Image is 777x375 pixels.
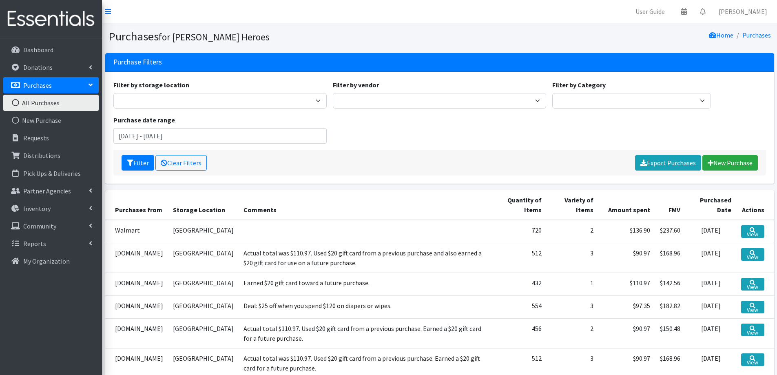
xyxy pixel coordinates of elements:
[552,80,606,90] label: Filter by Category
[105,243,168,273] td: [DOMAIN_NAME]
[23,134,49,142] p: Requests
[655,190,685,220] th: FMV
[742,31,771,39] a: Purchases
[655,295,685,318] td: $182.82
[3,42,99,58] a: Dashboard
[3,5,99,33] img: HumanEssentials
[736,190,774,220] th: Actions
[635,155,701,171] a: Export Purchases
[3,183,99,199] a: Partner Agencies
[113,115,175,125] label: Purchase date range
[23,204,51,213] p: Inventory
[168,318,239,348] td: [GEOGRAPHIC_DATA]
[3,77,99,93] a: Purchases
[598,220,655,243] td: $136.90
[239,190,494,220] th: Comments
[3,235,99,252] a: Reports
[547,220,598,243] td: 2
[159,31,270,43] small: for [PERSON_NAME] Heroes
[168,295,239,318] td: [GEOGRAPHIC_DATA]
[3,253,99,269] a: My Organization
[494,243,547,273] td: 512
[685,318,736,348] td: [DATE]
[702,155,758,171] a: New Purchase
[741,301,764,313] a: View
[547,190,598,220] th: Variety of Items
[23,240,46,248] p: Reports
[712,3,774,20] a: [PERSON_NAME]
[629,3,671,20] a: User Guide
[685,295,736,318] td: [DATE]
[655,220,685,243] td: $237.60
[23,169,81,178] p: Pick Ups & Deliveries
[168,273,239,295] td: [GEOGRAPHIC_DATA]
[598,190,655,220] th: Amount spent
[113,58,162,67] h3: Purchase Filters
[685,243,736,273] td: [DATE]
[741,324,764,336] a: View
[23,81,52,89] p: Purchases
[655,273,685,295] td: $142.56
[168,220,239,243] td: [GEOGRAPHIC_DATA]
[3,130,99,146] a: Requests
[3,147,99,164] a: Distributions
[547,295,598,318] td: 3
[685,190,736,220] th: Purchased Date
[547,273,598,295] td: 1
[741,353,764,366] a: View
[105,295,168,318] td: [DOMAIN_NAME]
[3,112,99,129] a: New Purchase
[494,220,547,243] td: 720
[598,273,655,295] td: $110.97
[494,318,547,348] td: 456
[547,243,598,273] td: 3
[494,273,547,295] td: 432
[655,318,685,348] td: $150.48
[23,63,53,71] p: Donations
[3,59,99,75] a: Donations
[741,278,764,291] a: View
[333,80,379,90] label: Filter by vendor
[3,200,99,217] a: Inventory
[598,295,655,318] td: $97.35
[105,220,168,243] td: Walmart
[3,95,99,111] a: All Purchases
[494,190,547,220] th: Quantity of Items
[3,218,99,234] a: Community
[168,190,239,220] th: Storage Location
[113,128,327,144] input: January 1, 2011 - December 31, 2011
[598,318,655,348] td: $90.97
[655,243,685,273] td: $168.96
[23,46,53,54] p: Dashboard
[23,222,56,230] p: Community
[155,155,207,171] a: Clear Filters
[239,243,494,273] td: Actual total was $110.97. Used $20 gift card from a previous purchase and also earned a $20 gift ...
[598,243,655,273] td: $90.97
[23,151,60,160] p: Distributions
[122,155,154,171] button: Filter
[105,190,168,220] th: Purchases from
[239,273,494,295] td: Earned $20 gift card toward a future purchase.
[105,273,168,295] td: [DOMAIN_NAME]
[3,165,99,182] a: Pick Ups & Deliveries
[741,248,764,261] a: View
[168,243,239,273] td: [GEOGRAPHIC_DATA]
[108,29,437,44] h1: Purchases
[494,295,547,318] td: 554
[741,225,764,238] a: View
[547,318,598,348] td: 2
[239,318,494,348] td: Actual total $110.97. Used $20 gift card from a previous purchase. Earned a $20 gift card for a f...
[685,273,736,295] td: [DATE]
[23,257,70,265] p: My Organization
[113,80,189,90] label: Filter by storage location
[23,187,71,195] p: Partner Agencies
[685,220,736,243] td: [DATE]
[709,31,733,39] a: Home
[239,295,494,318] td: Deal: $25 off when you spend $120 on diapers or wipes.
[105,318,168,348] td: [DOMAIN_NAME]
